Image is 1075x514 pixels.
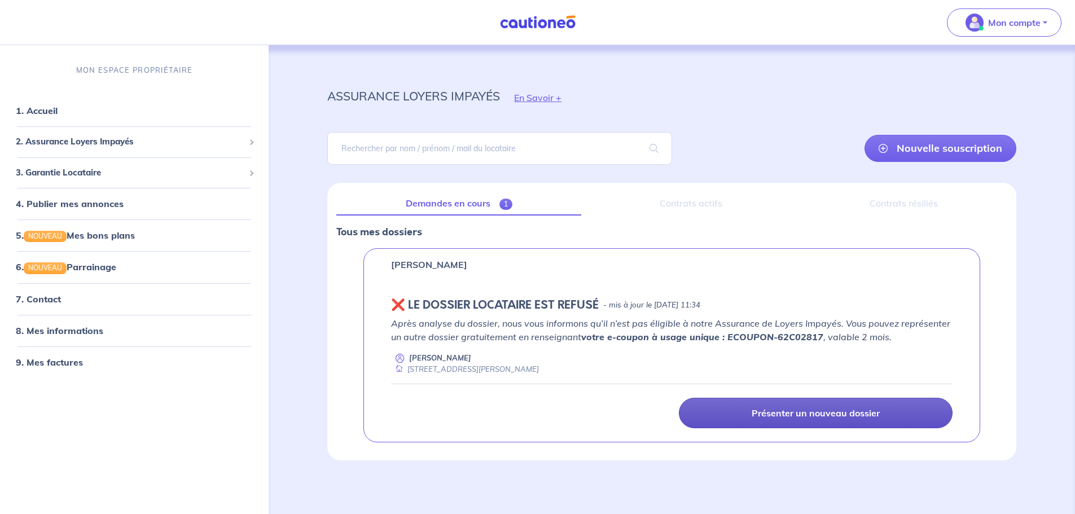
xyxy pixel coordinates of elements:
[391,364,539,375] div: [STREET_ADDRESS][PERSON_NAME]
[16,357,83,368] a: 9. Mes factures
[391,317,953,344] p: Après analyse du dossier, nous vous informons qu’il n’est pas éligible à notre Assurance de Loyer...
[947,8,1061,37] button: illu_account_valid_menu.svgMon compte
[409,353,471,363] p: [PERSON_NAME]
[5,319,264,342] div: 8. Mes informations
[16,198,124,209] a: 4. Publier mes annonces
[16,261,116,273] a: 6.NOUVEAUParrainage
[391,298,599,312] h5: ❌️️ LE DOSSIER LOCATAIRE EST REFUSÉ
[752,407,880,419] p: Présenter un nouveau dossier
[679,398,953,428] a: Présenter un nouveau dossier
[500,81,576,114] button: En Savoir +
[327,86,500,106] p: assurance loyers impayés
[966,14,984,32] img: illu_account_valid_menu.svg
[5,256,264,278] div: 6.NOUVEAUParrainage
[391,258,467,271] p: [PERSON_NAME]
[5,162,264,184] div: 3. Garantie Locataire
[391,298,953,312] div: state: REJECTED, Context: NEW,CHOOSE-CERTIFICATE,ALONE,LESSOR-DOCUMENTS
[5,224,264,247] div: 5.NOUVEAUMes bons plans
[5,99,264,122] div: 1. Accueil
[865,135,1016,162] a: Nouvelle souscription
[327,132,672,165] input: Rechercher par nom / prénom / mail du locataire
[988,16,1041,29] p: Mon compte
[76,65,192,76] p: MON ESPACE PROPRIÉTAIRE
[636,133,672,164] span: search
[16,293,61,305] a: 7. Contact
[603,300,700,311] p: - mis à jour le [DATE] 11:34
[5,192,264,215] div: 4. Publier mes annonces
[5,351,264,374] div: 9. Mes factures
[5,131,264,153] div: 2. Assurance Loyers Impayés
[16,325,103,336] a: 8. Mes informations
[16,230,135,241] a: 5.NOUVEAUMes bons plans
[5,288,264,310] div: 7. Contact
[499,199,512,210] span: 1
[495,15,580,29] img: Cautioneo
[16,105,58,116] a: 1. Accueil
[581,331,823,342] strong: votre e-coupon à usage unique : ECOUPON-62C02817
[336,225,1007,239] p: Tous mes dossiers
[16,135,244,148] span: 2. Assurance Loyers Impayés
[336,192,581,216] a: Demandes en cours1
[16,166,244,179] span: 3. Garantie Locataire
